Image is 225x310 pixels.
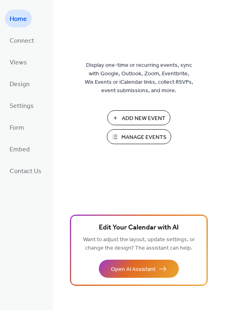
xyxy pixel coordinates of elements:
span: Connect [10,35,34,48]
span: Edit Your Calendar with AI [99,222,179,234]
button: Add New Event [107,110,170,125]
span: Contact Us [10,165,41,178]
a: Connect [5,31,39,49]
span: Display one-time or recurring events, sync with Google, Outlook, Zoom, Eventbrite, Wix Events or ... [85,61,193,95]
a: Design [5,75,35,93]
span: Manage Events [121,133,166,142]
a: Contact Us [5,162,46,180]
a: Embed [5,140,35,158]
a: Home [5,10,32,27]
span: Design [10,78,30,91]
button: Manage Events [107,129,171,144]
span: Home [10,13,27,26]
a: Form [5,118,29,136]
a: Views [5,53,32,71]
span: Embed [10,143,30,156]
span: Add New Event [122,114,166,123]
span: Open AI Assistant [111,265,155,274]
span: Views [10,56,27,69]
span: Form [10,122,24,134]
span: Want to adjust the layout, update settings, or change the design? The assistant can help. [83,234,195,254]
button: Open AI Assistant [99,260,179,278]
span: Settings [10,100,34,113]
a: Settings [5,97,39,114]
